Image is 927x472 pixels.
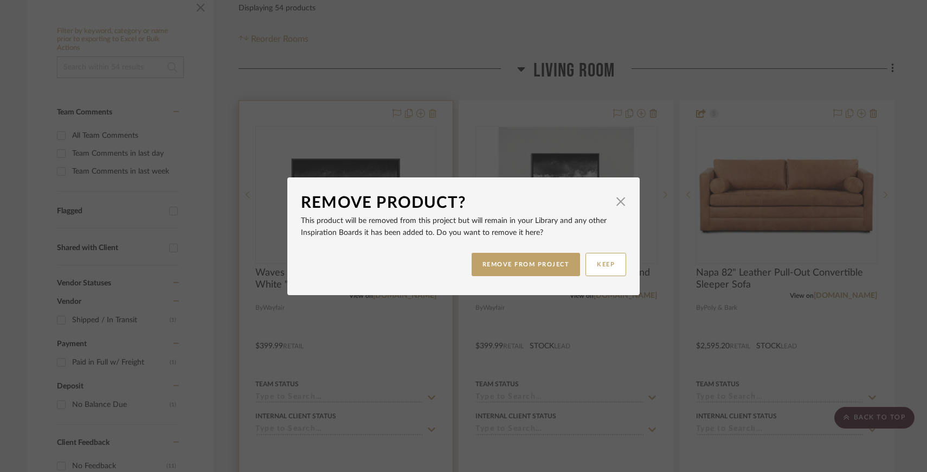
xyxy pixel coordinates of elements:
p: This product will be removed from this project but will remain in your Library and any other Insp... [301,215,626,239]
dialog-header: Remove Product? [301,191,626,215]
div: Remove Product? [301,191,610,215]
button: REMOVE FROM PROJECT [472,253,581,276]
button: Close [610,191,632,213]
button: KEEP [585,253,626,276]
